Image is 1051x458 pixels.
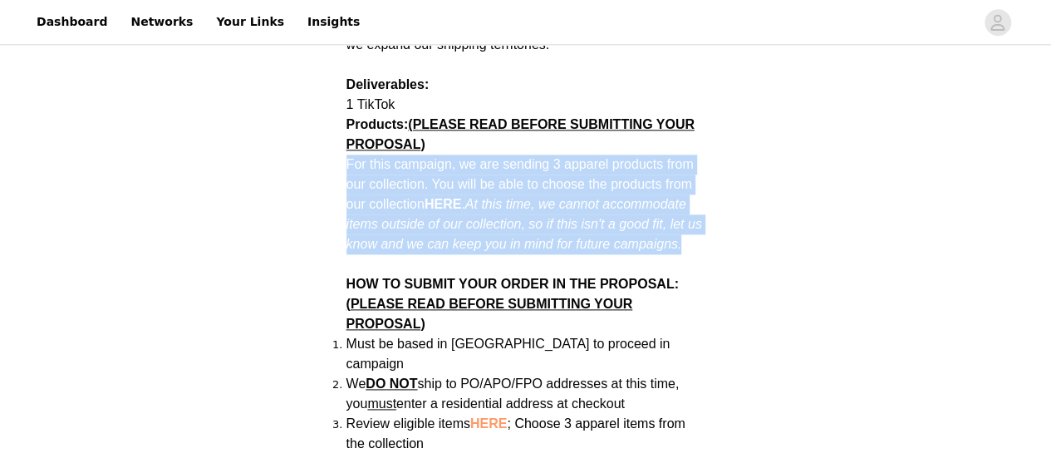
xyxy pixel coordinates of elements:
a: Networks [120,3,203,41]
span: Must be based in [GEOGRAPHIC_DATA] to proceed in campaign [346,337,670,371]
span: (PLEASE READ BEFORE SUBMITTING YOUR PROPOSAL) [346,297,633,331]
span: We ship to PO/APO/FPO addresses at this time, you enter a residential address at checkout [346,377,680,411]
div: avatar [990,9,1005,36]
a: Dashboard [27,3,117,41]
span: must [367,396,396,411]
em: At this time, we cannot accommodate items outside of our collection, so if this isn't a good fit,... [346,197,702,251]
a: Your Links [206,3,294,41]
a: Insights [297,3,370,41]
strong: Deliverables: [346,77,430,91]
a: HERE [425,197,461,211]
span: ; Choose 3 apparel items from the collection [346,416,685,451]
span: 1 TikTok [346,97,395,111]
strong: DO NOT [366,377,417,391]
span: For this campaign, we are sending 3 apparel products from our collection. You will be able to cho... [346,157,702,251]
span: (PLEASE READ BEFORE SUBMITTING YOUR PROPOSAL) [346,117,695,151]
a: HERE [470,416,507,431]
strong: Products: [346,117,695,151]
strong: HOW TO SUBMIT YOUR ORDER IN THE PROPOSAL: [346,277,679,331]
span: Review eligible items [346,416,685,451]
